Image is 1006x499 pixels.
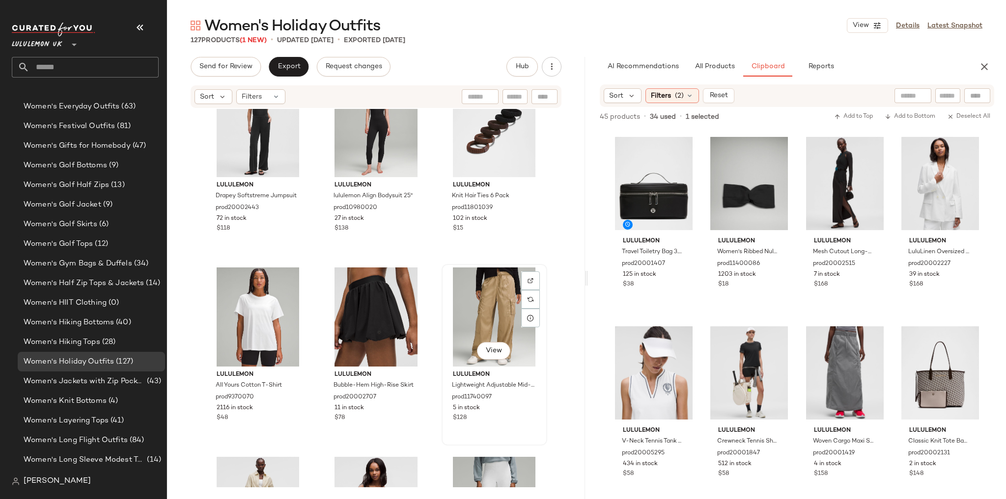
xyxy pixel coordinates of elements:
[109,415,124,426] span: (41)
[506,57,538,77] button: Hub
[24,454,145,466] span: Women's Long Sleeve Modest Tops
[901,134,979,233] img: LW3JPXS_0002_1
[814,460,841,469] span: 4 in stock
[209,267,307,367] img: LW3FU1S_0002_1
[453,214,487,223] span: 102 in stock
[119,101,136,112] span: (63)
[813,449,855,458] span: prod20001419
[191,57,261,77] button: Send for Review
[847,18,888,33] button: View
[908,260,950,268] span: prod20002227
[718,426,780,435] span: lululemon
[709,92,727,100] span: Reset
[277,35,334,46] p: updated [DATE]
[107,160,118,171] span: (9)
[145,454,161,466] span: (14)
[717,437,779,446] span: Crewneck Tennis Short-Sleeve Shirt
[453,370,536,379] span: lululemon
[453,414,467,422] span: $128
[453,224,463,233] span: $15
[217,181,300,190] span: lululemon
[199,63,252,71] span: Send for Review
[335,370,418,379] span: lululemon
[830,111,877,123] button: Add to Top
[200,92,214,102] span: Sort
[718,460,752,469] span: 512 in stock
[101,199,112,210] span: (9)
[216,192,297,201] span: Drapey Softstreme Jumpsuit
[908,437,970,446] span: Classic Knit Tote Bag 18L
[909,460,936,469] span: 2 in stock
[107,395,118,407] span: (4)
[710,323,788,422] img: LW3JTKS_071710_1
[445,267,544,367] img: LW5GD9S_065427_1
[24,356,114,368] span: Women's Holiday Outfits
[144,278,160,289] span: (14)
[908,449,950,458] span: prod20002131
[717,248,779,257] span: Women's Ribbed Nulu Twist-Front Headband
[12,477,20,485] img: svg%3e
[191,21,200,30] img: svg%3e
[24,238,93,250] span: Women's Golf Tops
[909,426,971,435] span: lululemon
[703,88,734,103] button: Reset
[751,63,784,71] span: Clipboard
[97,219,109,230] span: (6)
[477,342,510,360] button: View
[615,134,693,233] img: LW9FUBS_0001_1
[718,270,756,279] span: 1203 in stock
[609,91,623,101] span: Sort
[334,192,413,201] span: lululemon Align Bodysuit 25"
[217,214,247,223] span: 72 in stock
[909,237,971,246] span: lululemon
[909,270,940,279] span: 39 in stock
[24,278,144,289] span: Women's Half Zip Tops & Jackets
[109,180,125,191] span: (13)
[24,199,101,210] span: Women's Golf Jacket
[131,140,146,152] span: (47)
[24,337,100,348] span: Women's Hiking Tops
[93,238,108,250] span: (12)
[452,204,493,212] span: prod11801039
[344,35,405,46] p: Exported [DATE]
[217,414,228,422] span: $48
[623,280,634,289] span: $38
[615,323,693,422] img: LW1FRUS_069502_1
[216,204,259,212] span: prod20002443
[622,248,684,257] span: Travel Toiletry Bag 3.5L
[651,91,671,101] span: Filters
[607,63,679,71] span: AI Recommendations
[901,323,979,422] img: LW9FTQS_070353_1
[128,435,144,446] span: (84)
[24,219,97,230] span: Women's Golf Skirts
[191,37,201,44] span: 127
[717,449,760,458] span: prod20001847
[216,393,254,402] span: prod9370070
[806,323,884,422] img: LW8AOLS_035956_1
[881,111,939,123] button: Add to Bottom
[623,237,685,246] span: lululemon
[191,35,267,46] div: Products
[852,22,869,29] span: View
[132,258,149,269] span: (34)
[334,204,377,212] span: prod10980020
[335,404,364,413] span: 11 in stock
[115,121,131,132] span: (81)
[650,112,676,122] span: 34 used
[813,260,855,268] span: prod20002515
[100,337,116,348] span: (28)
[217,224,230,233] span: $118
[515,63,529,71] span: Hub
[335,224,348,233] span: $138
[814,426,876,435] span: lululemon
[834,113,873,120] span: Add to Top
[528,278,533,284] img: svg%3e
[325,63,382,71] span: Request changes
[680,112,682,121] span: •
[622,437,684,446] span: V-Neck Tennis Tank Top Graphic
[622,260,665,268] span: prod20001407
[114,356,133,368] span: (127)
[528,296,533,302] img: svg%3e
[217,404,253,413] span: 2116 in stock
[710,134,788,233] img: LW9FBHS_0001_1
